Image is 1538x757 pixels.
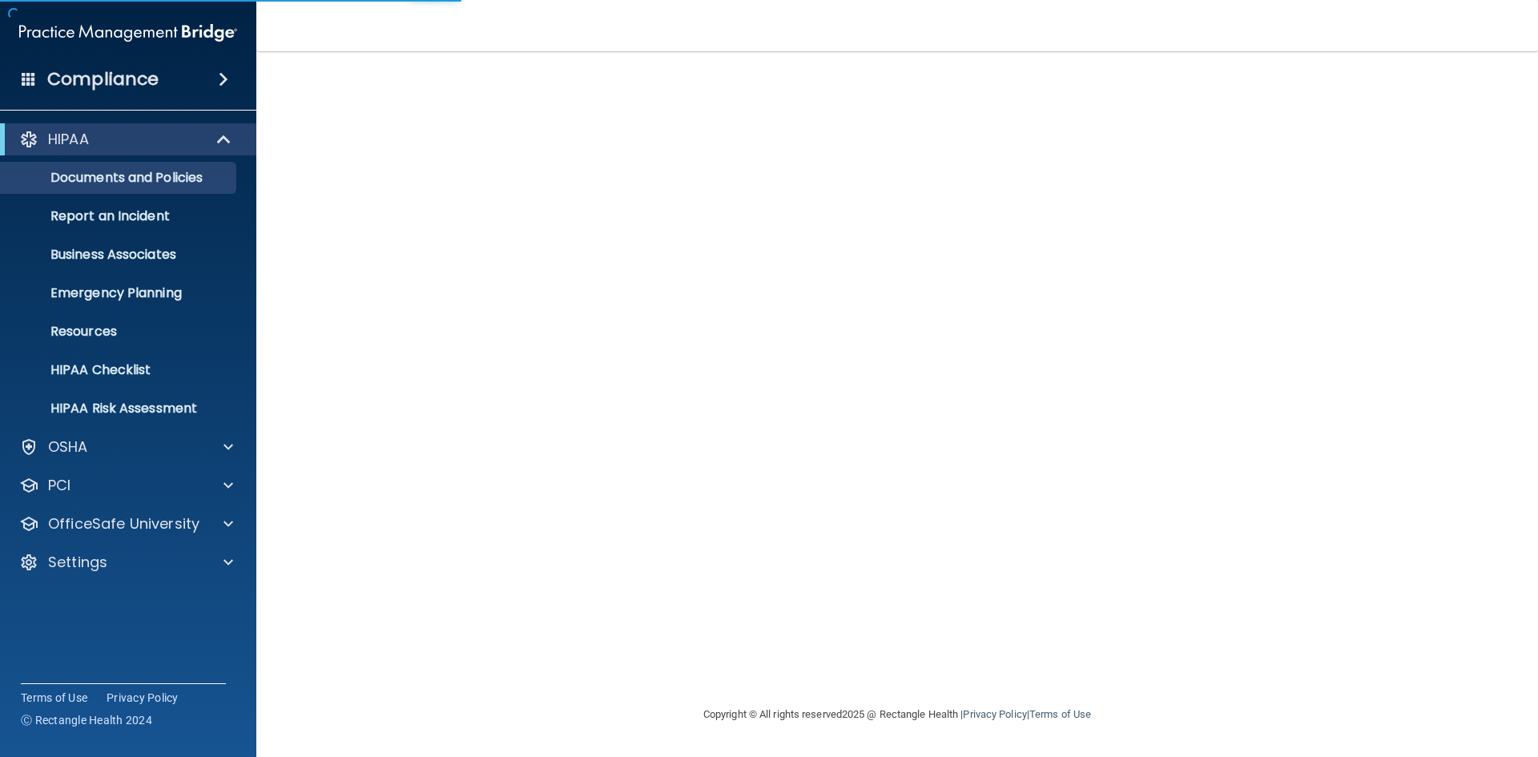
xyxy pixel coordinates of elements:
h4: Compliance [47,68,159,91]
a: PCI [19,476,233,495]
p: HIPAA Risk Assessment [10,401,229,417]
p: HIPAA Checklist [10,362,229,378]
div: Copyright © All rights reserved 2025 @ Rectangle Health | | [605,689,1190,740]
p: OfficeSafe University [48,514,199,534]
a: Privacy Policy [963,708,1026,720]
p: PCI [48,476,70,495]
a: HIPAA [19,130,232,149]
p: Documents and Policies [10,170,229,186]
p: Settings [48,553,107,572]
a: Settings [19,553,233,572]
a: Terms of Use [21,690,87,706]
span: Ⓒ Rectangle Health 2024 [21,712,152,728]
p: Report an Incident [10,208,229,224]
a: Privacy Policy [107,690,179,706]
p: Emergency Planning [10,285,229,301]
img: PMB logo [19,17,237,49]
a: OfficeSafe University [19,514,233,534]
p: Resources [10,324,229,340]
p: OSHA [48,437,88,457]
a: OSHA [19,437,233,457]
a: Terms of Use [1029,708,1091,720]
p: HIPAA [48,130,89,149]
p: Business Associates [10,247,229,263]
